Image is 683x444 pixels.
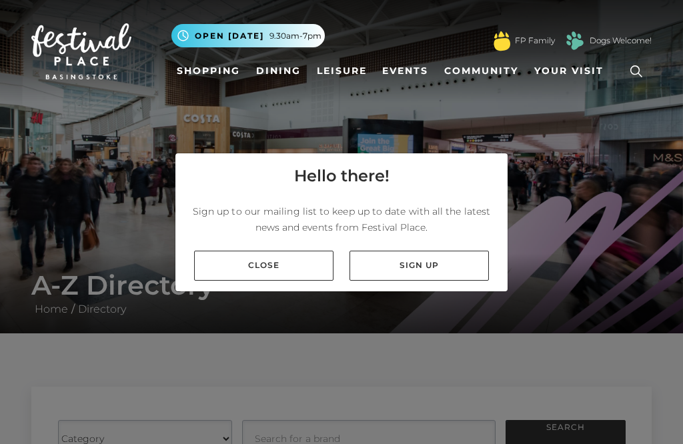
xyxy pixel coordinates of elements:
[439,59,524,83] a: Community
[269,30,321,42] span: 9.30am-7pm
[534,64,604,78] span: Your Visit
[294,164,390,188] h4: Hello there!
[251,59,306,83] a: Dining
[194,251,333,281] a: Close
[195,30,264,42] span: Open [DATE]
[529,59,616,83] a: Your Visit
[171,24,325,47] button: Open [DATE] 9.30am-7pm
[186,203,497,235] p: Sign up to our mailing list to keep up to date with all the latest news and events from Festival ...
[350,251,489,281] a: Sign up
[377,59,434,83] a: Events
[171,59,245,83] a: Shopping
[590,35,652,47] a: Dogs Welcome!
[31,23,131,79] img: Festival Place Logo
[311,59,372,83] a: Leisure
[515,35,555,47] a: FP Family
